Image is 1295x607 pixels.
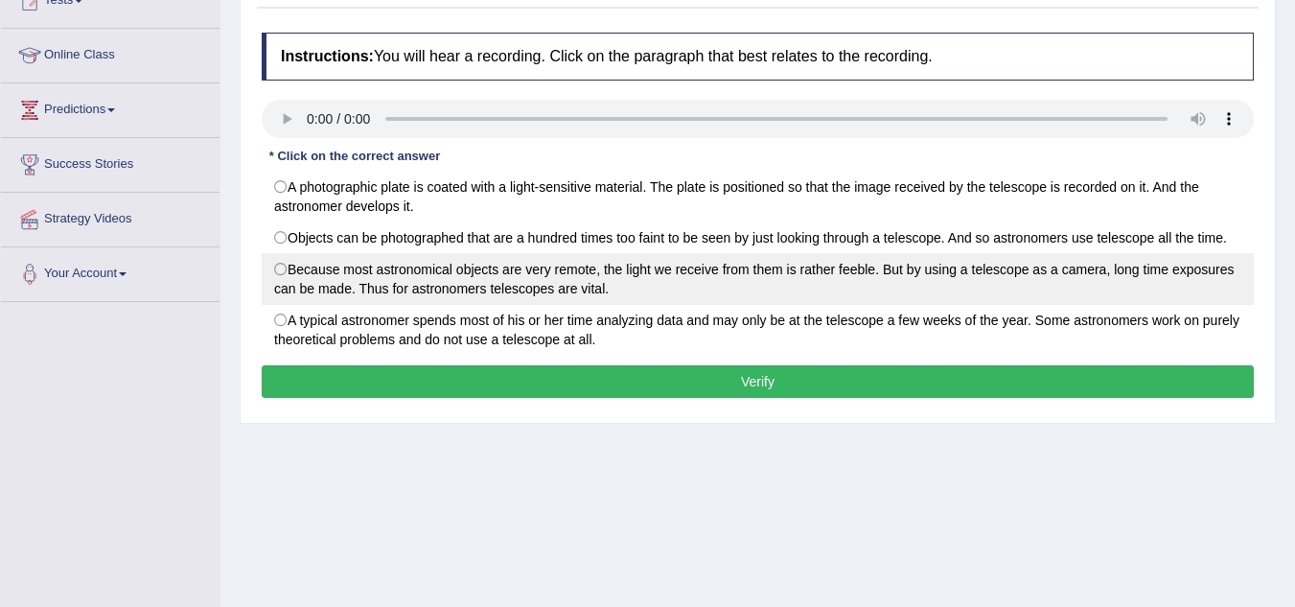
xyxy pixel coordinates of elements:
label: A photographic plate is coated with a light-sensitive material. The plate is positioned so that t... [262,171,1254,222]
a: Your Account [1,247,220,295]
label: Because most astronomical objects are very remote, the light we receive from them is rather feebl... [262,253,1254,305]
div: * Click on the correct answer [262,148,448,166]
h4: You will hear a recording. Click on the paragraph that best relates to the recording. [262,33,1254,81]
label: A typical astronomer spends most of his or her time analyzing data and may only be at the telesco... [262,304,1254,356]
a: Online Class [1,29,220,77]
a: Success Stories [1,138,220,186]
b: Instructions: [281,48,374,64]
a: Strategy Videos [1,193,220,241]
a: Predictions [1,83,220,131]
label: Objects can be photographed that are a hundred times too faint to be seen by just looking through... [262,222,1254,254]
button: Verify [262,365,1254,398]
